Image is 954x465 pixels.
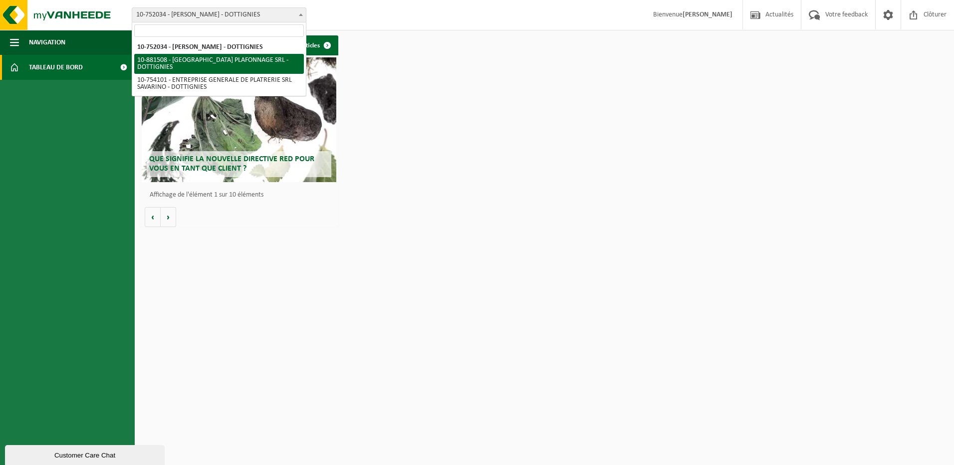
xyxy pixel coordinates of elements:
span: Navigation [29,30,65,55]
span: Tableau de bord [29,55,83,80]
button: Volgende [161,207,176,227]
span: 10-752034 - STEPHANE SAVARINO - DOTTIGNIES [132,7,306,22]
p: Affichage de l'élément 1 sur 10 éléments [150,192,333,199]
span: 10-752034 - STEPHANE SAVARINO - DOTTIGNIES [132,8,306,22]
a: Que signifie la nouvelle directive RED pour vous en tant que client ? [142,57,336,182]
iframe: chat widget [5,443,167,465]
strong: [PERSON_NAME] [683,11,732,18]
button: Vorige [145,207,161,227]
li: 10-754101 - ENTREPRISE GENERALE DE PLATRERIE SRL SAVARINO - DOTTIGNIES [134,74,304,94]
span: Que signifie la nouvelle directive RED pour vous en tant que client ? [149,155,314,173]
li: 10-881508 - [GEOGRAPHIC_DATA] PLAFONNAGE SRL - DOTTIGNIES [134,54,304,74]
li: 10-752034 - [PERSON_NAME] - DOTTIGNIES [134,41,304,54]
